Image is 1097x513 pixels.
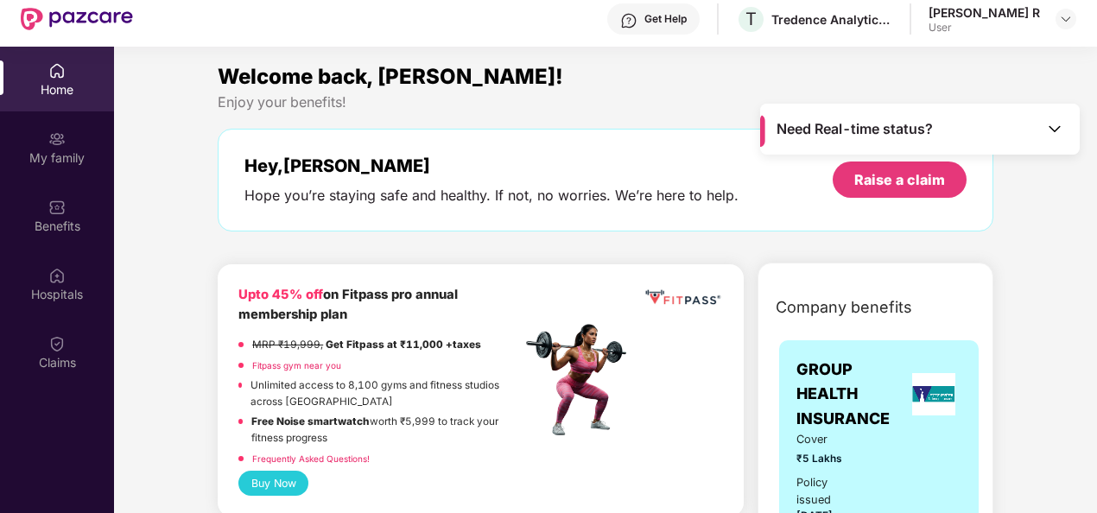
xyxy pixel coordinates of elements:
[48,199,66,216] img: svg+xml;base64,PHN2ZyBpZD0iQmVuZWZpdHMiIHhtbG5zPSJodHRwOi8vd3d3LnczLm9yZy8yMDAwL3N2ZyIgd2lkdGg9Ij...
[1046,120,1063,137] img: Toggle Icon
[251,414,521,446] p: worth ₹5,999 to track your fitness progress
[238,287,458,322] b: on Fitpass pro annual membership plan
[912,373,955,415] img: insurerLogo
[48,267,66,284] img: svg+xml;base64,PHN2ZyBpZD0iSG9zcGl0YWxzIiB4bWxucz0iaHR0cDovL3d3dy53My5vcmcvMjAwMC9zdmciIHdpZHRoPS...
[796,451,858,467] span: ₹5 Lakhs
[250,377,521,409] p: Unlimited access to 8,100 gyms and fitness studios across [GEOGRAPHIC_DATA]
[326,339,481,351] strong: Get Fitpass at ₹11,000 +taxes
[796,474,858,509] div: Policy issued
[796,431,858,448] span: Cover
[244,155,739,176] div: Hey, [PERSON_NAME]
[745,9,757,29] span: T
[929,21,1040,35] div: User
[796,358,905,431] span: GROUP HEALTH INSURANCE
[776,295,912,320] span: Company benefits
[251,415,370,427] strong: Free Noise smartwatch
[218,64,563,89] span: Welcome back, [PERSON_NAME]!
[218,93,993,111] div: Enjoy your benefits!
[238,471,308,496] button: Buy Now
[929,4,1040,21] div: [PERSON_NAME] R
[48,62,66,79] img: svg+xml;base64,PHN2ZyBpZD0iSG9tZSIgeG1sbnM9Imh0dHA6Ly93d3cudzMub3JnLzIwMDAvc3ZnIiB3aWR0aD0iMjAiIG...
[1059,12,1073,26] img: svg+xml;base64,PHN2ZyBpZD0iRHJvcGRvd24tMzJ4MzIiIHhtbG5zPSJodHRwOi8vd3d3LnczLm9yZy8yMDAwL3N2ZyIgd2...
[244,187,739,205] div: Hope you’re staying safe and healthy. If not, no worries. We’re here to help.
[854,170,945,189] div: Raise a claim
[48,130,66,148] img: svg+xml;base64,PHN2ZyB3aWR0aD0iMjAiIGhlaWdodD0iMjAiIHZpZXdCb3g9IjAgMCAyMCAyMCIgZmlsbD0ibm9uZSIgeG...
[777,120,933,138] span: Need Real-time status?
[771,11,892,28] div: Tredence Analytics Solutions Private Limited
[521,320,642,440] img: fpp.png
[252,453,370,464] a: Frequently Asked Questions!
[252,360,341,370] a: Fitpass gym near you
[620,12,637,29] img: svg+xml;base64,PHN2ZyBpZD0iSGVscC0zMngzMiIgeG1sbnM9Imh0dHA6Ly93d3cudzMub3JnLzIwMDAvc3ZnIiB3aWR0aD...
[238,287,323,302] b: Upto 45% off
[644,12,687,26] div: Get Help
[643,285,724,310] img: fppp.png
[21,8,133,30] img: New Pazcare Logo
[252,339,323,351] del: MRP ₹19,999,
[48,335,66,352] img: svg+xml;base64,PHN2ZyBpZD0iQ2xhaW0iIHhtbG5zPSJodHRwOi8vd3d3LnczLm9yZy8yMDAwL3N2ZyIgd2lkdGg9IjIwIi...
